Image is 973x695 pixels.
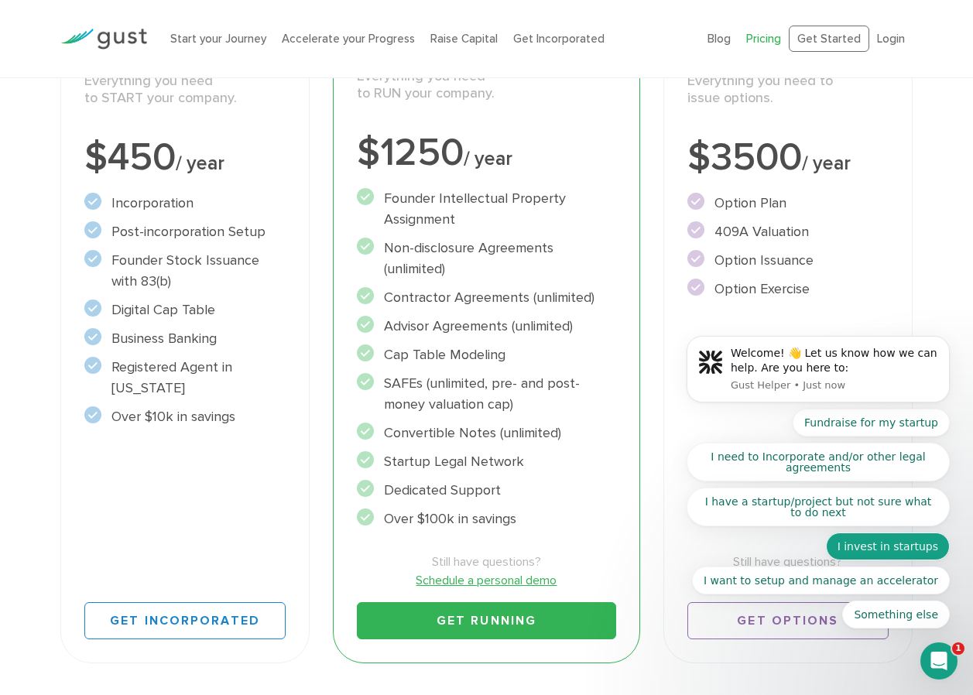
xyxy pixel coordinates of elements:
[357,373,615,415] li: SAFEs (unlimited, pre- and post-money valuation cap)
[84,139,286,177] div: $450
[84,250,286,292] li: Founder Stock Issuance with 83(b)
[84,406,286,427] li: Over $10k in savings
[357,134,615,173] div: $1250
[513,32,605,46] a: Get Incorporated
[687,73,889,108] p: Everything you need to issue options.
[357,423,615,443] li: Convertible Notes (unlimited)
[877,32,905,46] a: Login
[789,26,869,53] a: Get Started
[663,93,973,653] iframe: Intercom notifications message
[357,188,615,230] li: Founder Intellectual Property Assignment
[920,642,958,680] iframe: Intercom live chat
[84,73,286,108] p: Everything you need to START your company.
[84,221,286,242] li: Post-incorporation Setup
[430,32,498,46] a: Raise Capital
[357,316,615,337] li: Advisor Agreements (unlimited)
[357,553,615,571] span: Still have questions?
[707,32,731,46] a: Blog
[282,32,415,46] a: Accelerate your Progress
[176,152,224,175] span: / year
[84,602,286,639] a: Get Incorporated
[357,68,615,103] p: Everything you need to RUN your company.
[746,32,781,46] a: Pricing
[357,287,615,308] li: Contractor Agreements (unlimited)
[170,32,266,46] a: Start your Journey
[84,357,286,399] li: Registered Agent in [US_STATE]
[357,344,615,365] li: Cap Table Modeling
[357,238,615,279] li: Non-disclosure Agreements (unlimited)
[84,300,286,320] li: Digital Cap Table
[357,571,615,590] a: Schedule a personal demo
[464,147,512,170] span: / year
[357,480,615,501] li: Dedicated Support
[357,451,615,472] li: Startup Legal Network
[357,508,615,529] li: Over $100k in savings
[952,642,964,655] span: 1
[60,29,147,50] img: Gust Logo
[84,193,286,214] li: Incorporation
[357,602,615,639] a: Get Running
[84,328,286,349] li: Business Banking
